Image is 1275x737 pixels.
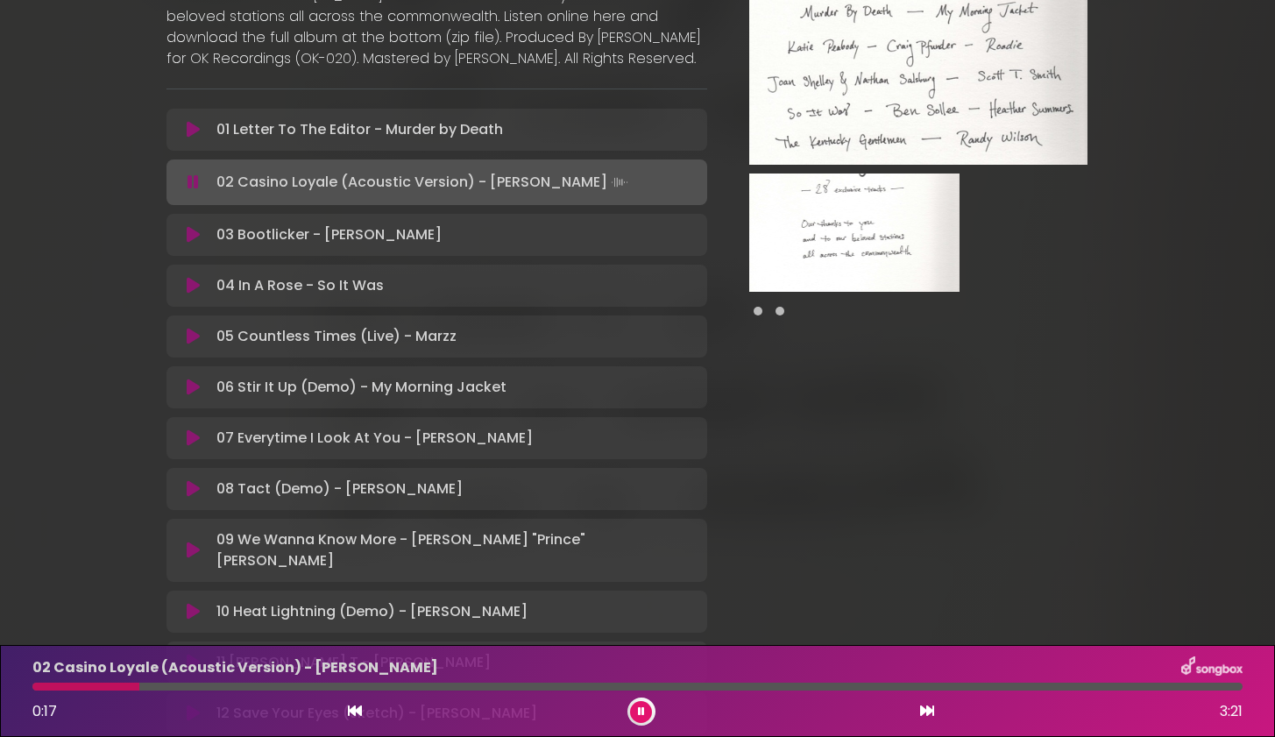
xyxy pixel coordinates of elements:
p: 08 Tact (Demo) - [PERSON_NAME] [216,478,463,500]
p: 02 Casino Loyale (Acoustic Version) - [PERSON_NAME] [32,657,438,678]
span: 0:17 [32,701,57,721]
img: VTNrOFRoSLGAMNB5FI85 [749,174,960,292]
p: 10 Heat Lightning (Demo) - [PERSON_NAME] [216,601,528,622]
p: 01 Letter To The Editor - Murder by Death [216,119,503,140]
p: 09 We Wanna Know More - [PERSON_NAME] "Prince" [PERSON_NAME] [216,529,697,571]
p: 04 In A Rose - So It Was [216,275,384,296]
p: 07 Everytime I Look At You - [PERSON_NAME] [216,428,533,449]
img: waveform4.gif [607,170,632,195]
p: 03 Bootlicker - [PERSON_NAME] [216,224,442,245]
p: 02 Casino Loyale (Acoustic Version) - [PERSON_NAME] [216,170,632,195]
span: 3:21 [1220,701,1243,722]
img: songbox-logo-white.png [1181,656,1243,679]
p: 05 Countless Times (Live) - Marzz [216,326,457,347]
p: 06 Stir It Up (Demo) - My Morning Jacket [216,377,506,398]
